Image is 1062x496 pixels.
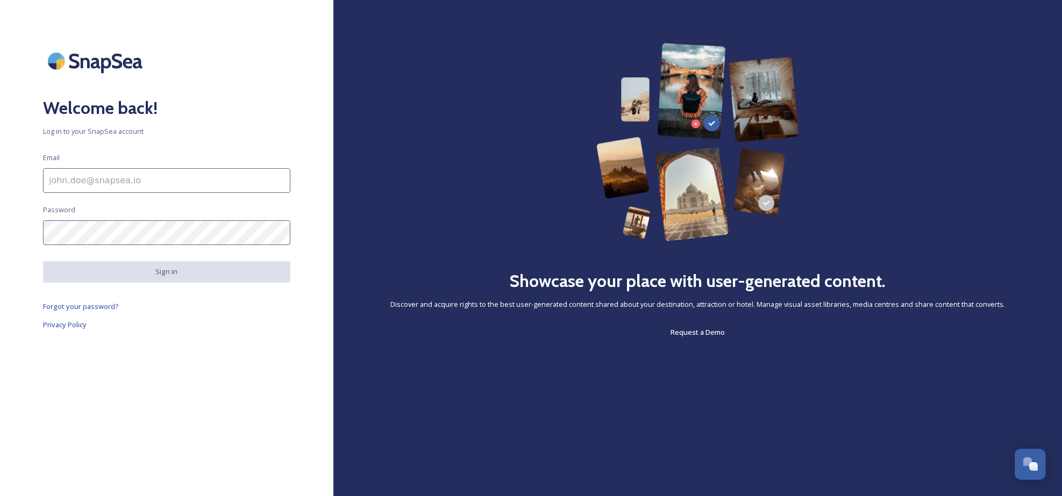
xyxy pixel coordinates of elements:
[43,205,75,215] span: Password
[43,318,290,331] a: Privacy Policy
[43,300,290,313] a: Forgot your password?
[390,299,1005,310] span: Discover and acquire rights to the best user-generated content shared about your destination, att...
[43,320,87,329] span: Privacy Policy
[43,43,151,79] img: SnapSea Logo
[596,43,799,241] img: 63b42ca75bacad526042e722_Group%20154-p-800.png
[43,153,60,163] span: Email
[43,168,290,193] input: john.doe@snapsea.io
[671,326,725,339] a: Request a Demo
[510,268,886,294] h2: Showcase your place with user-generated content.
[1015,449,1046,480] button: Open Chat
[43,126,290,136] span: Log in to your SnapSea account
[43,95,290,121] h2: Welcome back!
[671,327,725,337] span: Request a Demo
[43,261,290,282] button: Sign in
[43,301,119,311] span: Forgot your password?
